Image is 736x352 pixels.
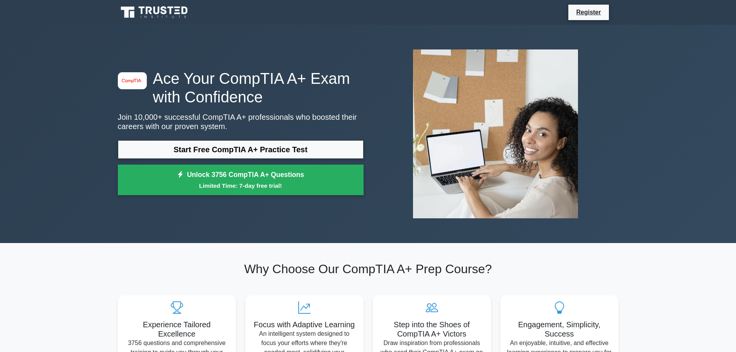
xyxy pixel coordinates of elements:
[507,320,612,338] h5: Engagement, Simplicity, Success
[118,165,364,196] a: Unlock 3756 CompTIA A+ QuestionsLimited Time: 7-day free trial!
[118,112,364,131] p: Join 10,000+ successful CompTIA A+ professionals who boosted their careers with our proven system.
[252,320,357,329] h5: Focus with Adaptive Learning
[379,320,485,338] h5: Step into the Shoes of CompTIA A+ Victors
[118,69,364,106] h1: Ace Your CompTIA A+ Exam with Confidence
[127,181,354,190] small: Limited Time: 7-day free trial!
[118,140,364,159] a: Start Free CompTIA A+ Practice Test
[118,262,619,276] h2: Why Choose Our CompTIA A+ Prep Course?
[124,320,230,338] h5: Experience Tailored Excellence
[571,7,605,17] a: Register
